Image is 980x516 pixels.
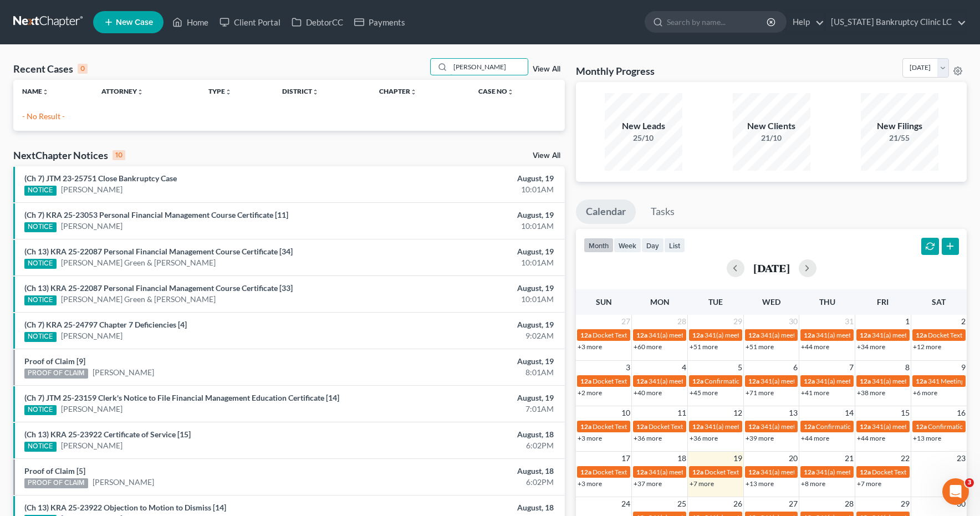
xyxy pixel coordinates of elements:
div: 0 [78,64,88,74]
div: August, 19 [385,392,554,403]
span: 12a [580,377,591,385]
span: 12a [860,468,871,476]
span: 341(a) meeting for [PERSON_NAME] [649,377,756,385]
span: 25 [676,497,687,510]
a: +41 more [801,389,829,397]
div: 10:01AM [385,257,554,268]
div: 10:01AM [385,294,554,305]
span: 341(a) meeting for [PERSON_NAME] & [PERSON_NAME] [760,468,926,476]
div: NOTICE [24,259,57,269]
div: 6:02PM [385,440,554,451]
span: 12a [804,377,815,385]
span: 27 [788,497,799,510]
div: 21/55 [861,132,938,144]
span: 4 [681,361,687,374]
span: 27 [620,315,631,328]
div: NOTICE [24,442,57,452]
div: 7:01AM [385,403,554,415]
a: +13 more [913,434,941,442]
span: 341(a) meeting for [PERSON_NAME] [760,422,867,431]
a: (Ch 13) KRA 25-23922 Objection to Motion to Dismiss [14] [24,503,226,512]
span: 13 [788,406,799,420]
a: Proof of Claim [5] [24,466,85,476]
span: 12a [916,331,927,339]
span: 9 [960,361,967,374]
span: 12a [636,331,647,339]
div: New Leads [605,120,682,132]
i: unfold_more [507,89,514,95]
a: Case Nounfold_more [478,87,514,95]
i: unfold_more [42,89,49,95]
span: 3 [625,361,631,374]
span: 341(a) meeting for [PERSON_NAME] [872,331,979,339]
div: Recent Cases [13,62,88,75]
div: August, 19 [385,246,554,257]
a: Chapterunfold_more [379,87,417,95]
div: NOTICE [24,222,57,232]
a: Home [167,12,214,32]
a: Help [787,12,824,32]
span: 341(a) meeting for [PERSON_NAME] [649,331,756,339]
span: 28 [676,315,687,328]
a: +7 more [857,479,881,488]
a: +51 more [746,343,774,351]
input: Search by name... [667,12,768,32]
span: 15 [900,406,911,420]
div: August, 18 [385,466,554,477]
span: 30 [788,315,799,328]
a: (Ch 13) KRA 25-22087 Personal Financial Management Course Certificate [33] [24,283,293,293]
div: August, 19 [385,283,554,294]
a: Typeunfold_more [208,87,232,95]
span: 28 [844,497,855,510]
span: Thu [819,297,835,306]
i: unfold_more [410,89,417,95]
a: +36 more [690,434,718,442]
span: 24 [620,497,631,510]
a: +44 more [801,343,829,351]
a: Nameunfold_more [22,87,49,95]
div: August, 19 [385,173,554,184]
a: Tasks [641,200,685,224]
div: 10:01AM [385,184,554,195]
span: Confirmation Hearing for [PERSON_NAME] [816,422,943,431]
span: 8 [904,361,911,374]
span: 12a [692,422,703,431]
i: unfold_more [225,89,232,95]
div: 8:01AM [385,367,554,378]
span: 341(a) meeting for [DEMOGRAPHIC_DATA][PERSON_NAME] [705,422,885,431]
span: 12a [692,377,703,385]
span: 29 [900,497,911,510]
div: August, 19 [385,210,554,221]
span: 16 [956,406,967,420]
div: 9:02AM [385,330,554,341]
div: August, 18 [385,429,554,440]
span: 12a [636,377,647,385]
span: 22 [900,452,911,465]
span: Docket Text: for [PERSON_NAME] [649,422,748,431]
a: +8 more [801,479,825,488]
span: 3 [965,478,974,487]
a: +3 more [578,343,602,351]
i: unfold_more [312,89,319,95]
a: +37 more [634,479,662,488]
a: +2 more [578,389,602,397]
span: Fri [877,297,889,306]
span: 12a [916,377,927,385]
a: +6 more [913,389,937,397]
a: Proof of Claim [9] [24,356,85,366]
span: 12a [580,422,591,431]
button: list [664,238,685,253]
a: Calendar [576,200,636,224]
span: Docket Text: for [PERSON_NAME] & [PERSON_NAME] [593,377,751,385]
a: +51 more [690,343,718,351]
div: August, 18 [385,502,554,513]
a: +45 more [690,389,718,397]
span: 2 [960,315,967,328]
a: +3 more [578,434,602,442]
span: 12a [692,468,703,476]
a: +60 more [634,343,662,351]
span: Tue [708,297,723,306]
p: - No Result - [22,111,556,122]
span: 31 [844,315,855,328]
span: 7 [848,361,855,374]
